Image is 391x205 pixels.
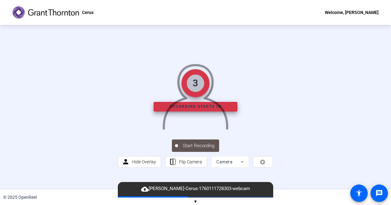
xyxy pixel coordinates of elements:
button: Hide Overlay [118,156,161,167]
span: Start Recording [178,142,219,149]
mat-icon: person [122,158,130,166]
span: ▼ [193,199,198,204]
div: 3 [193,76,198,90]
div: © 2025 OpenReel [3,194,37,201]
span: Flip Camera [179,159,202,164]
mat-icon: message [375,189,383,197]
img: OpenReel logo [12,6,79,19]
button: Flip Camera [165,156,207,167]
img: overlay [162,60,229,130]
button: Start Recording [172,139,219,152]
mat-icon: flip [169,158,177,166]
mat-icon: accessibility [355,189,363,197]
span: Hide Overlay [132,159,156,164]
div: Welcome, [PERSON_NAME] [325,9,379,16]
p: Cerus [82,9,94,16]
span: [PERSON_NAME]-Cerus-1760111728303-webcam [138,185,253,193]
mat-icon: cloud_upload [141,185,149,193]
